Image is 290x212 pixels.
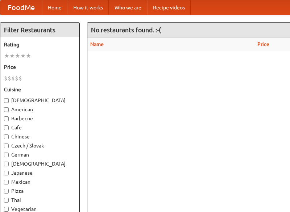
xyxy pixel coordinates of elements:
h5: Cuisine [4,86,76,93]
input: Mexican [4,180,9,184]
label: Japanese [4,169,76,176]
li: ★ [15,52,20,60]
a: Recipe videos [147,0,191,15]
h5: Price [4,63,76,71]
input: [DEMOGRAPHIC_DATA] [4,98,9,103]
li: ★ [20,52,26,60]
li: ★ [26,52,31,60]
label: German [4,151,76,158]
label: Chinese [4,133,76,140]
a: Who we are [109,0,147,15]
a: Price [257,41,269,47]
a: Home [42,0,67,15]
h5: Rating [4,41,76,48]
li: $ [8,74,11,82]
input: Barbecue [4,116,9,121]
ng-pluralize: No restaurants found. :-( [91,26,161,33]
label: [DEMOGRAPHIC_DATA] [4,97,76,104]
label: Cafe [4,124,76,131]
input: Chinese [4,134,9,139]
input: Czech / Slovak [4,144,9,148]
li: $ [18,74,22,82]
label: Mexican [4,178,76,186]
input: Cafe [4,125,9,130]
li: $ [15,74,18,82]
a: Name [90,41,104,47]
label: Thai [4,196,76,204]
input: American [4,107,9,112]
input: Vegetarian [4,207,9,212]
input: Thai [4,198,9,203]
label: Barbecue [4,115,76,122]
a: How it works [67,0,109,15]
label: American [4,106,76,113]
label: Czech / Slovak [4,142,76,149]
input: Pizza [4,189,9,194]
li: ★ [4,52,9,60]
h4: Filter Restaurants [0,23,79,37]
input: German [4,153,9,157]
label: [DEMOGRAPHIC_DATA] [4,160,76,167]
li: ★ [9,52,15,60]
a: FoodMe [0,0,42,15]
li: $ [4,74,8,82]
li: $ [11,74,15,82]
input: [DEMOGRAPHIC_DATA] [4,162,9,166]
input: Japanese [4,171,9,175]
label: Pizza [4,187,76,195]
